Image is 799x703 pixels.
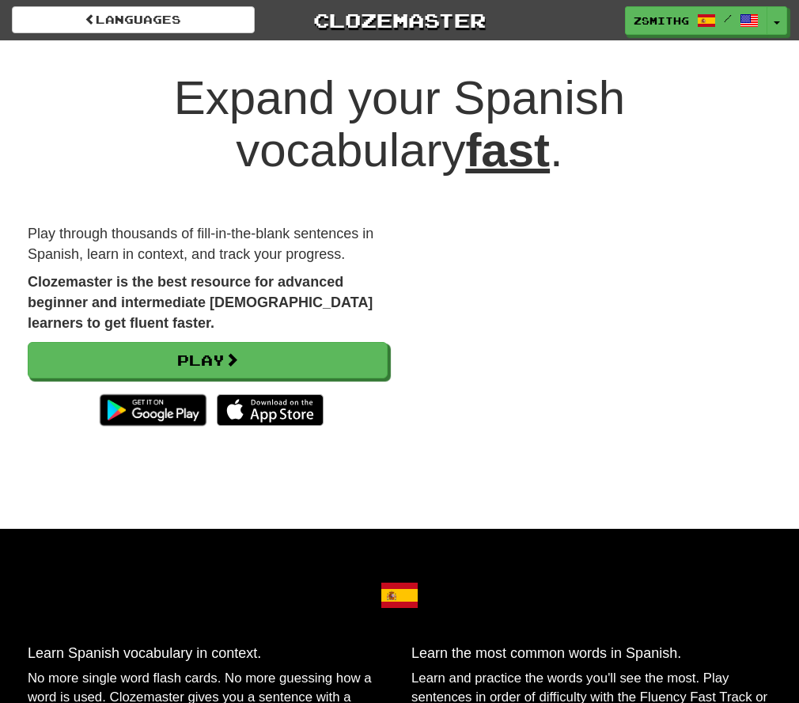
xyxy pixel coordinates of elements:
img: Download_on_the_App_Store_Badge_US-UK_135x40-25178aeef6eb6b83b96f5f2d004eda3bffbb37122de64afbaef7... [217,394,324,426]
a: Play [28,342,388,378]
strong: Clozemaster is the best resource for advanced beginner and intermediate [DEMOGRAPHIC_DATA] learne... [28,274,373,330]
img: Get it on Google Play [92,386,214,434]
a: Languages [12,6,255,33]
u: fast [465,123,550,177]
h3: Learn Spanish vocabulary in context. [28,646,388,662]
h1: Expand your Spanish vocabulary . [28,72,771,177]
a: Clozemaster [278,6,521,34]
a: zsmithg / [625,6,767,35]
span: zsmithg [634,13,689,28]
h3: Learn the most common words in Spanish. [411,646,771,662]
span: / [724,13,732,24]
p: Play through thousands of fill-in-the-blank sentences in Spanish, learn in context, and track you... [28,224,388,264]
